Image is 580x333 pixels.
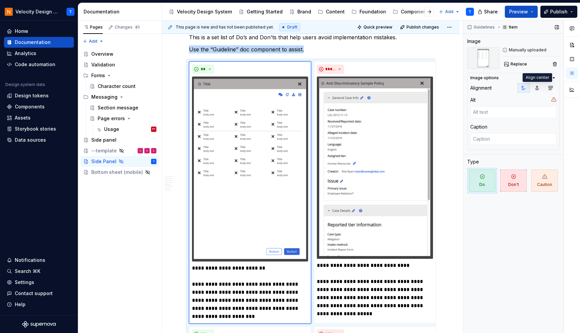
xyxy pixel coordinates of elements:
[474,25,495,30] span: Guidelines
[69,9,72,14] div: T
[15,268,40,275] div: Search ⌘K
[81,49,159,59] a: Overview
[98,104,138,111] div: Section message
[166,6,235,17] a: Velocity Design System
[474,6,502,18] button: Share
[469,170,495,192] span: Do
[470,97,476,103] div: Alt
[467,47,499,69] img: 6158d51a-d559-4742-b0ff-11b7ae164d61.png
[349,6,389,17] a: Foundation
[81,59,159,70] a: Validation
[189,33,433,41] p: This is a set list of Do’s and Don'ts that help users avoid implementation mistakes.
[4,112,74,123] a: Assets
[87,81,159,92] a: Character count
[502,47,560,53] div: Manually uploaded
[87,102,159,113] a: Section message
[523,73,552,82] div: Align center
[4,277,74,288] a: Settings
[15,257,45,264] div: Notifications
[4,59,74,70] a: Code automation
[15,92,49,99] div: Design tokens
[15,279,34,286] div: Settings
[540,6,577,18] button: Publish
[84,8,159,15] div: Documentation
[550,8,568,15] span: Publish
[15,8,58,15] div: Velocity Design System by NAVEX
[166,5,435,18] div: Page tree
[4,101,74,112] a: Components
[509,8,528,15] span: Preview
[467,158,479,165] div: Type
[93,124,159,135] a: UsagePT
[297,8,311,15] div: Brand
[530,168,560,193] button: Caution
[4,255,74,266] button: Notifications
[390,6,433,17] a: Components
[4,37,74,48] a: Documentation
[406,25,439,30] span: Publish changes
[81,70,159,81] div: Forms
[445,9,453,14] span: Add
[511,61,527,67] span: Replace
[470,75,499,81] div: Image options
[189,45,433,53] p: Use the “Guideline” doc component to assist.
[15,39,51,46] div: Documentation
[4,124,74,134] a: Storybook stories
[315,6,347,17] a: Content
[91,94,117,100] div: Messaging
[505,6,538,18] button: Preview
[152,126,155,133] div: PT
[81,145,159,156] a: --templateLLL
[4,299,74,310] button: Help
[91,137,116,143] div: Side panel
[91,72,105,79] div: Forms
[287,25,297,30] span: Draft
[15,301,26,308] div: Help
[437,7,462,16] button: Add
[1,4,77,19] button: Velocity Design System by NAVEXT
[470,85,492,91] div: Alignment
[153,158,155,165] div: T
[89,39,97,44] span: Add
[15,28,28,35] div: Home
[22,321,56,328] svg: Supernova Logo
[470,124,487,130] div: Caption
[469,9,471,14] div: T
[15,137,46,143] div: Data sources
[5,82,45,87] div: Design system data
[91,51,113,57] div: Overview
[236,6,285,17] a: Getting Started
[15,290,53,297] div: Contact support
[15,50,36,57] div: Analytics
[467,168,497,193] button: Do
[147,147,148,154] div: L
[467,38,481,45] div: Image
[104,126,119,133] div: Usage
[81,156,159,167] a: Side PanelT
[177,8,232,15] div: Velocity Design System
[91,158,116,165] div: Side Panel
[4,135,74,145] a: Data sources
[115,25,140,30] div: Changes
[15,103,45,110] div: Components
[287,6,314,17] a: Brand
[5,8,13,16] img: bb28370b-b938-4458-ba0e-c5bddf6d21d4.png
[15,126,56,132] div: Storybook stories
[15,114,31,121] div: Assets
[81,135,159,145] a: Side panel
[192,77,308,261] img: 6158d51a-d559-4742-b0ff-11b7ae164d61.png
[4,26,74,37] a: Home
[470,75,557,81] button: Image options
[317,77,433,259] img: 4cf938a7-f1b6-451d-8baf-e005956c64a4.png
[4,288,74,299] button: Contact support
[4,266,74,277] button: Search ⌘K
[531,170,558,192] span: Caution
[326,8,345,15] div: Content
[153,147,154,154] div: L
[355,22,395,32] button: Quick preview
[98,83,136,90] div: Character count
[134,25,140,30] span: 41
[4,90,74,101] a: Design tokens
[4,48,74,59] a: Analytics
